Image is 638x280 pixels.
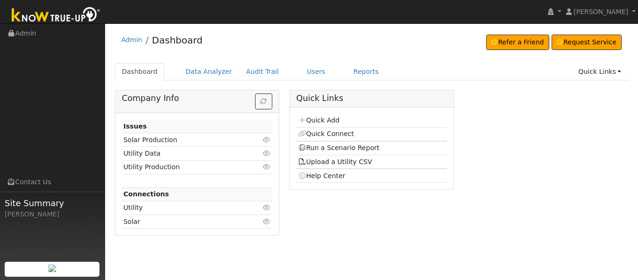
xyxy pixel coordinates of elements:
[178,63,239,80] a: Data Analyzer
[486,35,549,50] a: Refer a Friend
[296,93,447,103] h5: Quick Links
[49,265,56,272] img: retrieve
[298,144,380,151] a: Run a Scenario Report
[298,116,340,124] a: Quick Add
[552,35,622,50] a: Request Service
[122,201,248,215] td: Utility
[122,215,248,229] td: Solar
[298,158,372,165] a: Upload a Utility CSV
[123,190,169,198] strong: Connections
[239,63,286,80] a: Audit Trail
[298,172,346,179] a: Help Center
[122,160,248,174] td: Utility Production
[574,8,628,15] span: [PERSON_NAME]
[298,130,354,137] a: Quick Connect
[115,63,165,80] a: Dashboard
[123,122,147,130] strong: Issues
[262,204,271,211] i: Click to view
[262,218,271,225] i: Click to view
[5,209,100,219] div: [PERSON_NAME]
[262,136,271,143] i: Click to view
[262,150,271,157] i: Click to view
[152,35,203,46] a: Dashboard
[7,5,105,26] img: Know True-Up
[300,63,333,80] a: Users
[122,133,248,147] td: Solar Production
[571,63,628,80] a: Quick Links
[5,197,100,209] span: Site Summary
[121,36,142,43] a: Admin
[122,93,272,103] h5: Company Info
[262,164,271,170] i: Click to view
[347,63,386,80] a: Reports
[122,147,248,160] td: Utility Data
